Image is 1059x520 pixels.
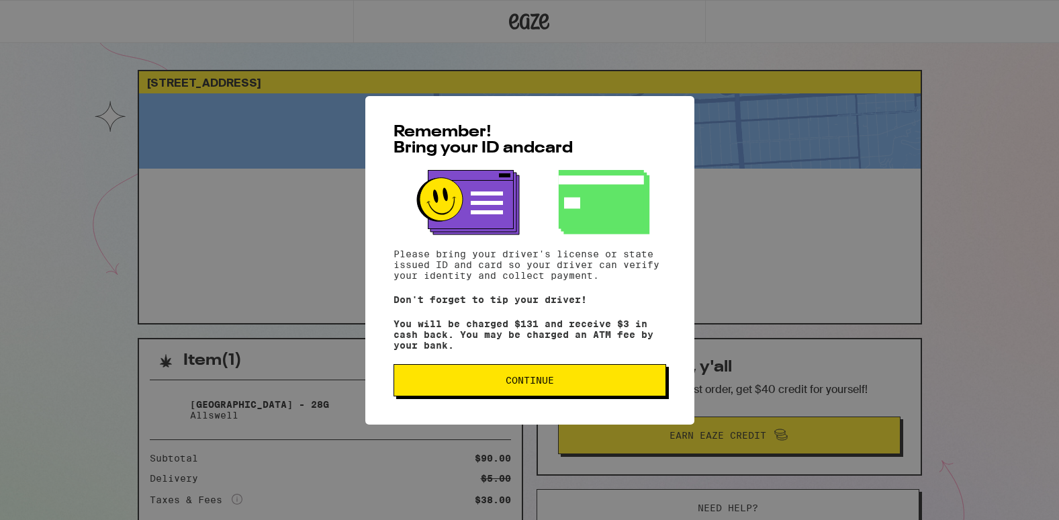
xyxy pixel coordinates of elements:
[394,124,573,157] span: Remember! Bring your ID and card
[394,364,666,396] button: Continue
[506,376,554,385] span: Continue
[394,294,666,305] p: Don't forget to tip your driver!
[394,249,666,281] p: Please bring your driver's license or state issued ID and card so your driver can verify your ide...
[394,318,666,351] p: You will be charged $131 and receive $3 in cash back. You may be charged an ATM fee by your bank.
